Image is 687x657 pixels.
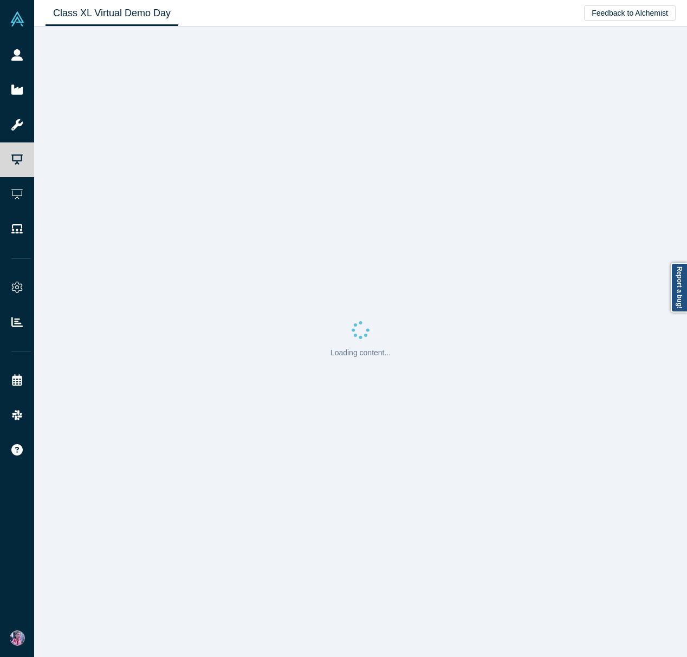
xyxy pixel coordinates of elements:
[46,1,178,26] a: Class XL Virtual Demo Day
[671,263,687,313] a: Report a bug!
[10,630,25,646] img: Alex Miguel's Account
[330,347,391,359] p: Loading content...
[584,5,676,21] button: Feedback to Alchemist
[10,11,25,27] img: Alchemist Vault Logo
